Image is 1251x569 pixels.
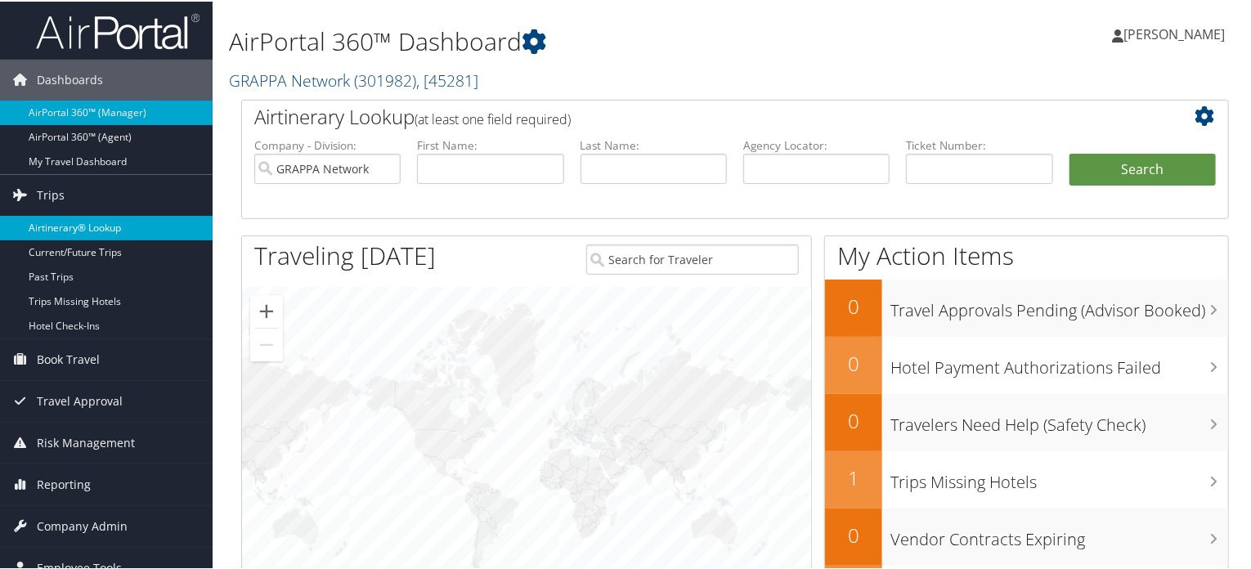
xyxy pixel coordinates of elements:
label: Last Name: [581,136,727,152]
h2: 0 [825,520,882,548]
a: 0Travel Approvals Pending (Advisor Booked) [825,278,1228,335]
label: Company - Division: [254,136,401,152]
h3: Vendor Contracts Expiring [890,518,1228,549]
h3: Travelers Need Help (Safety Check) [890,404,1228,435]
label: Ticket Number: [906,136,1052,152]
span: Reporting [37,463,91,504]
span: ( 301982 ) [354,68,416,90]
span: Risk Management [37,421,135,462]
h1: My Action Items [825,237,1228,271]
button: Zoom out [250,327,283,360]
a: 1Trips Missing Hotels [825,450,1228,507]
span: Dashboards [37,58,103,99]
h3: Trips Missing Hotels [890,461,1228,492]
h1: AirPortal 360™ Dashboard [229,23,903,57]
h2: 0 [825,348,882,376]
h1: Traveling [DATE] [254,237,436,271]
span: Book Travel [37,338,100,379]
label: Agency Locator: [743,136,890,152]
button: Zoom in [250,293,283,326]
button: Search [1069,152,1216,185]
a: 0Travelers Need Help (Safety Check) [825,392,1228,450]
a: 0Vendor Contracts Expiring [825,507,1228,564]
span: Travel Approval [37,379,123,420]
span: (at least one field required) [415,109,571,127]
h2: 0 [825,291,882,319]
a: 0Hotel Payment Authorizations Failed [825,335,1228,392]
a: GRAPPA Network [229,68,478,90]
span: [PERSON_NAME] [1123,24,1225,42]
span: , [ 45281 ] [416,68,478,90]
h3: Travel Approvals Pending (Advisor Booked) [890,289,1228,320]
label: First Name: [417,136,563,152]
h2: 0 [825,405,882,433]
h2: Airtinerary Lookup [254,101,1134,129]
input: Search for Traveler [586,243,799,273]
span: Trips [37,173,65,214]
a: [PERSON_NAME] [1112,8,1241,57]
span: Company Admin [37,504,128,545]
h2: 1 [825,463,882,491]
h3: Hotel Payment Authorizations Failed [890,347,1228,378]
img: airportal-logo.png [36,11,200,49]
